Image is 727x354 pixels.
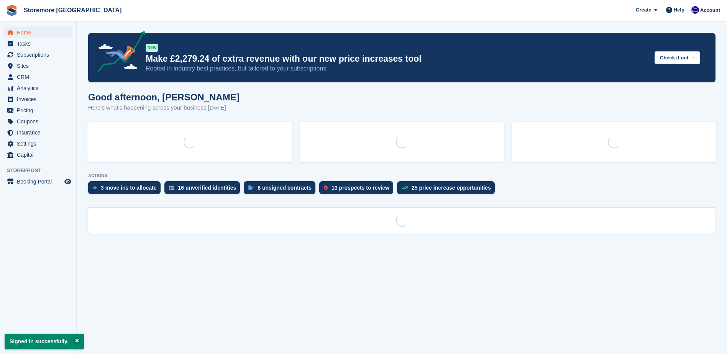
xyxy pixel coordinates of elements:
a: menu [4,61,72,71]
div: 8 unsigned contracts [258,185,312,191]
a: 3 move ins to allocate [88,181,164,198]
a: menu [4,149,72,160]
a: menu [4,138,72,149]
a: menu [4,38,72,49]
div: NEW [146,44,158,52]
a: menu [4,94,72,105]
img: verify_identity-adf6edd0f0f0b5bbfe63781bf79b02c33cf7c696d77639b501bdc392416b5a36.svg [169,185,174,190]
span: Coupons [17,116,63,127]
span: Invoices [17,94,63,105]
a: 16 unverified identities [164,181,244,198]
img: Angela [691,6,699,14]
img: price_increase_opportunities-93ffe204e8149a01c8c9dc8f82e8f89637d9d84a8eef4429ea346261dce0b2c0.svg [402,186,408,190]
a: 13 prospects to review [319,181,397,198]
a: Storemore [GEOGRAPHIC_DATA] [21,4,125,16]
span: Home [17,27,63,38]
p: Rooted in industry best practices, but tailored to your subscriptions. [146,64,648,73]
h1: Good afternoon, [PERSON_NAME] [88,92,240,102]
span: Subscriptions [17,49,63,60]
a: menu [4,83,72,93]
img: contract_signature_icon-13c848040528278c33f63329250d36e43548de30e8caae1d1a13099fd9432cc5.svg [248,185,254,190]
a: menu [4,127,72,138]
a: menu [4,49,72,60]
span: Tasks [17,38,63,49]
button: Check it out → [655,51,700,64]
a: Preview store [63,177,72,186]
div: 13 prospects to review [331,185,389,191]
span: Create [636,6,651,14]
img: stora-icon-8386f47178a22dfd0bd8f6a31ec36ba5ce8667c1dd55bd0f319d3a0aa187defe.svg [6,5,18,16]
a: 25 price increase opportunities [397,181,499,198]
p: Make £2,279.24 of extra revenue with our new price increases tool [146,53,648,64]
img: move_ins_to_allocate_icon-fdf77a2bb77ea45bf5b3d319d69a93e2d87916cf1d5bf7949dd705db3b84f3ca.svg [93,185,97,190]
span: Settings [17,138,63,149]
div: 3 move ins to allocate [101,185,157,191]
a: menu [4,116,72,127]
img: prospect-51fa495bee0391a8d652442698ab0144808aea92771e9ea1ae160a38d050c398.svg [324,185,328,190]
img: price-adjustments-announcement-icon-8257ccfd72463d97f412b2fc003d46551f7dbcb40ab6d574587a9cd5c0d94... [92,31,145,75]
div: 16 unverified identities [178,185,236,191]
p: Here's what's happening across your business [DATE] [88,103,240,112]
a: menu [4,105,72,116]
span: Pricing [17,105,63,116]
span: Capital [17,149,63,160]
span: Account [700,7,720,14]
span: Booking Portal [17,176,63,187]
span: CRM [17,72,63,82]
a: menu [4,176,72,187]
a: 8 unsigned contracts [244,181,319,198]
a: menu [4,27,72,38]
span: Sites [17,61,63,71]
span: Help [674,6,684,14]
p: Signed in successfully. [5,334,84,349]
span: Insurance [17,127,63,138]
span: Storefront [7,167,76,174]
div: 25 price increase opportunities [412,185,491,191]
p: ACTIONS [88,173,716,178]
span: Analytics [17,83,63,93]
a: menu [4,72,72,82]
